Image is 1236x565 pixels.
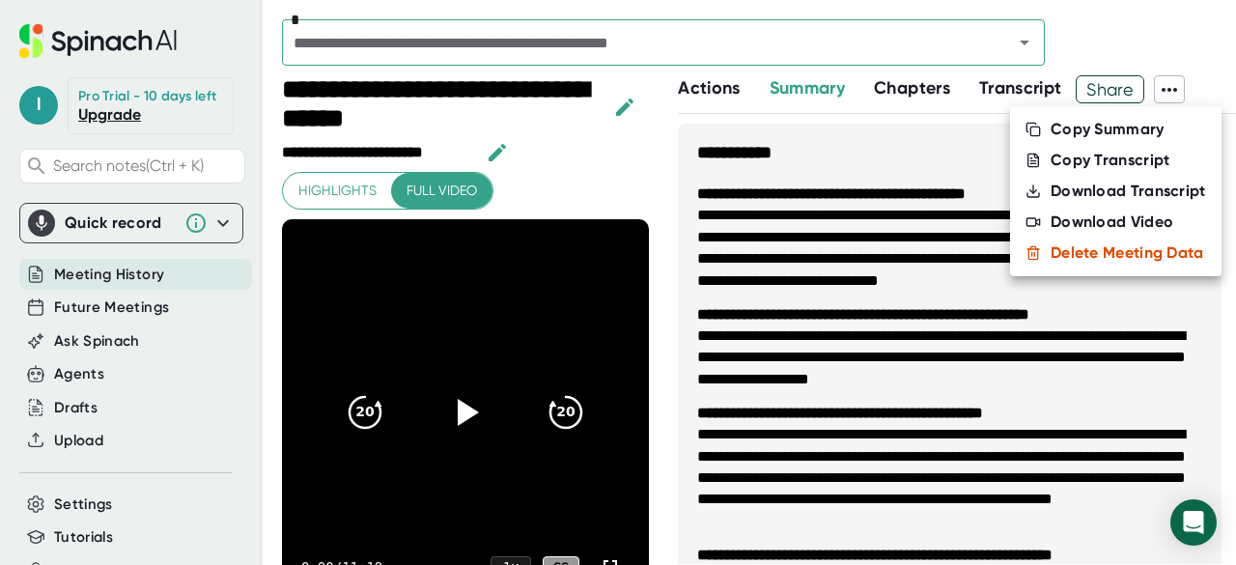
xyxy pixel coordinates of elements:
div: Download Video [1051,212,1173,232]
div: Open Intercom Messenger [1170,499,1217,546]
div: Copy Summary [1051,120,1165,139]
div: Download Transcript [1051,182,1206,201]
div: Delete Meeting Data [1051,243,1204,263]
div: Copy Transcript [1051,151,1170,170]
